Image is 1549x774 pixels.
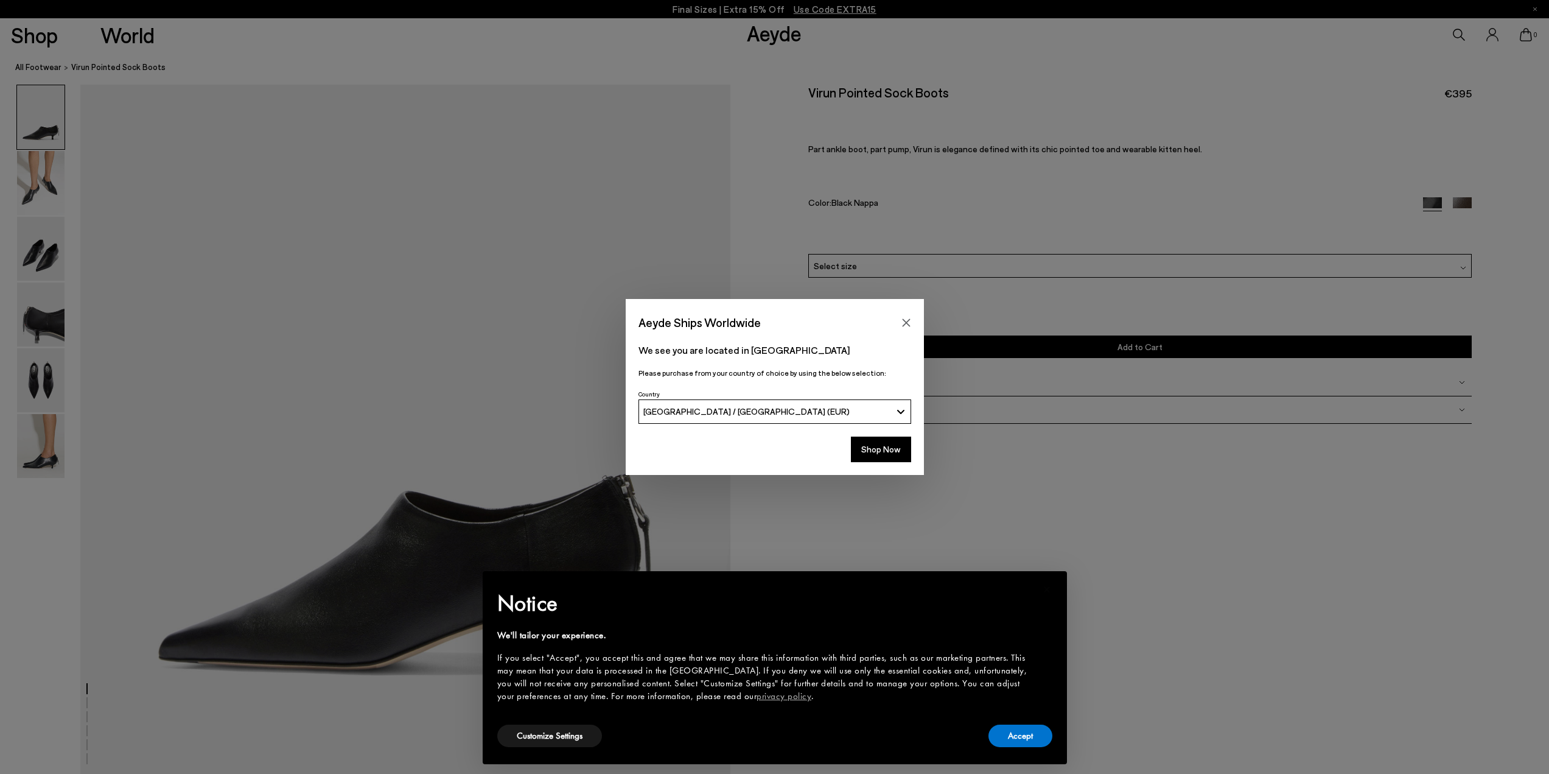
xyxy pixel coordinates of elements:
[638,343,911,357] p: We see you are located in [GEOGRAPHIC_DATA]
[497,588,1033,619] h2: Notice
[638,390,660,398] span: Country
[1043,580,1051,599] span: ×
[497,725,602,747] button: Customize Settings
[757,690,811,702] a: privacy policy
[638,367,911,379] p: Please purchase from your country of choice by using the below selection:
[1033,575,1062,604] button: Close this notice
[497,652,1033,703] div: If you select "Accept", you accept this and agree that we may share this information with third p...
[497,629,1033,642] div: We'll tailor your experience.
[988,725,1052,747] button: Accept
[897,314,915,332] button: Close
[638,312,761,333] span: Aeyde Ships Worldwide
[851,437,911,462] button: Shop Now
[643,406,850,417] span: [GEOGRAPHIC_DATA] / [GEOGRAPHIC_DATA] (EUR)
